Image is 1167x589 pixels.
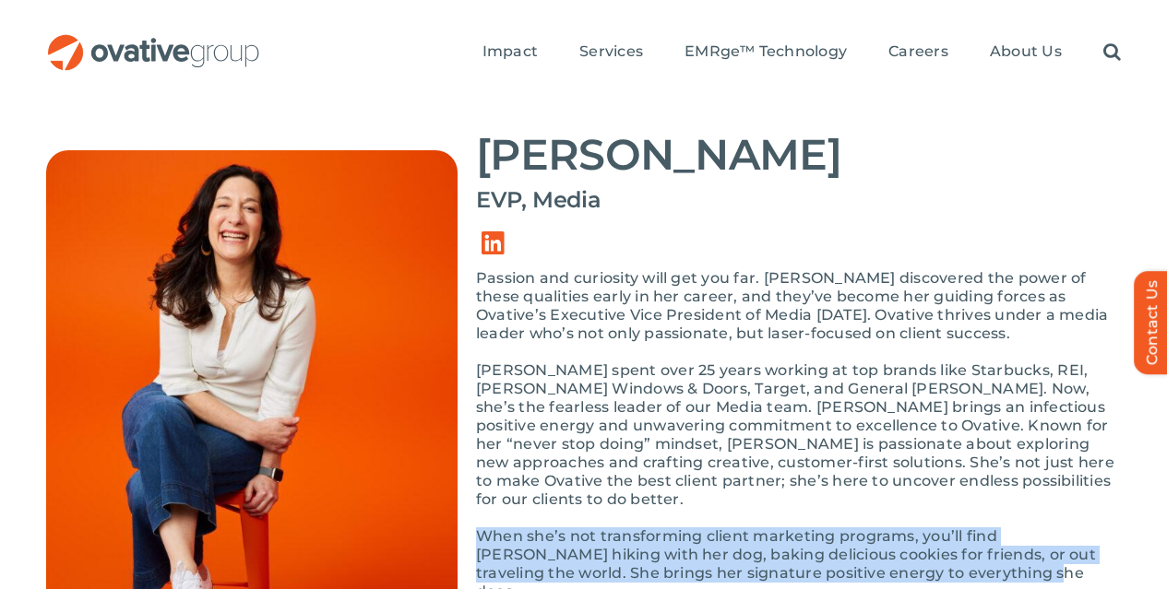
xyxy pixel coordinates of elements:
[476,132,1121,178] h2: [PERSON_NAME]
[888,42,948,61] span: Careers
[482,42,538,61] span: Impact
[476,361,1121,509] p: [PERSON_NAME] spent over 25 years working at top brands like Starbucks, REI, [PERSON_NAME] Window...
[888,42,948,63] a: Careers
[482,42,538,63] a: Impact
[476,269,1121,343] p: Passion and curiosity will get you far. [PERSON_NAME] discovered the power of these qualities ear...
[579,42,643,63] a: Services
[685,42,847,61] span: EMRge™ Technology
[476,187,1121,213] h4: EVP, Media
[482,23,1121,82] nav: Menu
[990,42,1062,61] span: About Us
[46,32,261,50] a: OG_Full_horizontal_RGB
[579,42,643,61] span: Services
[467,218,518,269] a: Link to https://www.linkedin.com/in/anniezipfel
[990,42,1062,63] a: About Us
[685,42,847,63] a: EMRge™ Technology
[1103,42,1121,63] a: Search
